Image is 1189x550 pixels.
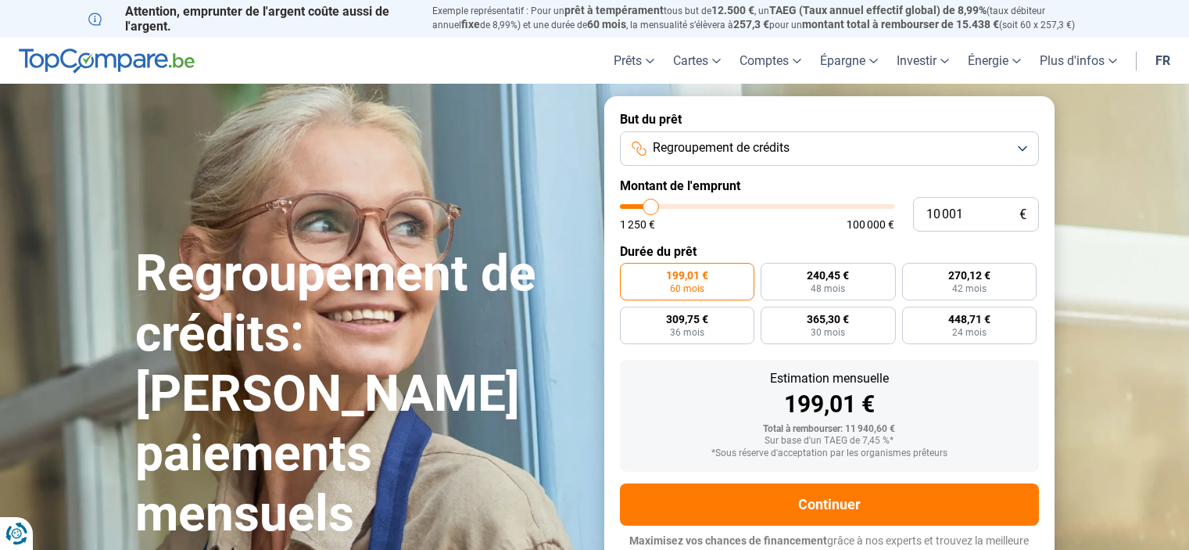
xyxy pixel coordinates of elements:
[811,284,845,293] span: 48 mois
[807,314,849,325] span: 365,30 €
[733,18,769,31] span: 257,3 €
[461,18,480,31] span: fixe
[1030,38,1126,84] a: Plus d'infos
[769,4,987,16] span: TAEG (Taux annuel effectif global) de 8,99%
[948,314,990,325] span: 448,71 €
[952,284,987,293] span: 42 mois
[952,328,987,337] span: 24 mois
[632,448,1026,459] div: *Sous réserve d'acceptation par les organismes prêteurs
[587,18,626,31] span: 60 mois
[135,244,586,545] h1: Regroupement de crédits: [PERSON_NAME] paiements mensuels
[664,38,730,84] a: Cartes
[847,219,894,230] span: 100 000 €
[666,314,708,325] span: 309,75 €
[620,244,1039,259] label: Durée du prêt
[632,393,1026,416] div: 199,01 €
[620,178,1039,193] label: Montant de l'emprunt
[670,284,704,293] span: 60 mois
[730,38,811,84] a: Comptes
[620,219,655,230] span: 1 250 €
[629,534,827,547] span: Maximisez vos chances de financement
[670,328,704,337] span: 36 mois
[1146,38,1180,84] a: fr
[666,270,708,281] span: 199,01 €
[811,38,887,84] a: Épargne
[620,112,1039,127] label: But du prêt
[88,4,414,34] p: Attention, emprunter de l'argent coûte aussi de l'argent.
[948,270,990,281] span: 270,12 €
[632,424,1026,435] div: Total à rembourser: 11 940,60 €
[620,483,1039,526] button: Continuer
[958,38,1030,84] a: Énergie
[632,436,1026,447] div: Sur base d'un TAEG de 7,45 %*
[811,328,845,337] span: 30 mois
[620,131,1039,166] button: Regroupement de crédits
[632,372,1026,385] div: Estimation mensuelle
[604,38,664,84] a: Prêts
[807,270,849,281] span: 240,45 €
[653,139,790,156] span: Regroupement de crédits
[432,4,1101,32] p: Exemple représentatif : Pour un tous but de , un (taux débiteur annuel de 8,99%) et une durée de ...
[887,38,958,84] a: Investir
[802,18,999,31] span: montant total à rembourser de 15.438 €
[564,4,664,16] span: prêt à tempérament
[711,4,754,16] span: 12.500 €
[19,49,195,74] img: TopCompare
[1019,208,1026,221] span: €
